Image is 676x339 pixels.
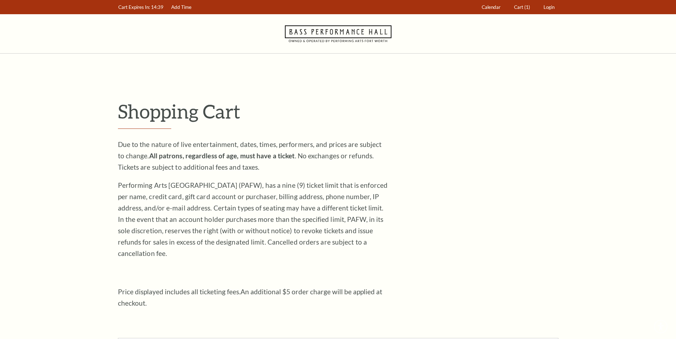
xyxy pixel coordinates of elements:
[118,288,382,307] span: An additional $5 order charge will be applied at checkout.
[151,4,163,10] span: 14:39
[168,0,195,14] a: Add Time
[118,180,388,259] p: Performing Arts [GEOGRAPHIC_DATA] (PAFW), has a nine (9) ticket limit that is enforced per name, ...
[482,4,501,10] span: Calendar
[478,0,504,14] a: Calendar
[149,152,295,160] strong: All patrons, regardless of age, must have a ticket
[118,100,558,123] p: Shopping Cart
[118,4,150,10] span: Cart Expires In:
[514,4,523,10] span: Cart
[524,4,530,10] span: (1)
[118,286,388,309] p: Price displayed includes all ticketing fees.
[510,0,533,14] a: Cart (1)
[540,0,558,14] a: Login
[543,4,555,10] span: Login
[118,140,382,171] span: Due to the nature of live entertainment, dates, times, performers, and prices are subject to chan...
